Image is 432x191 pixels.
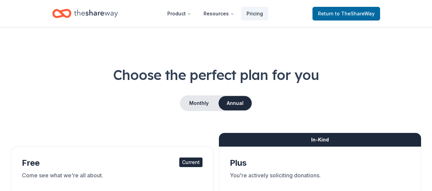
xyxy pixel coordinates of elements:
[318,10,375,18] span: Return
[162,5,268,22] nav: Main
[219,133,421,147] div: In-Kind
[312,7,380,21] a: Returnto TheShareWay
[22,158,203,168] div: Free
[22,171,203,190] div: Come see what we're all about.
[198,7,240,21] button: Resources
[162,7,197,21] button: Product
[179,158,203,167] div: Current
[230,171,410,190] div: You're actively soliciting donations.
[230,158,410,168] div: Plus
[335,11,375,16] span: to TheShareWay
[241,7,268,21] a: Pricing
[11,65,421,84] h1: Choose the perfect plan for you
[181,96,217,110] button: Monthly
[52,5,118,22] a: Home
[219,96,252,110] button: Annual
